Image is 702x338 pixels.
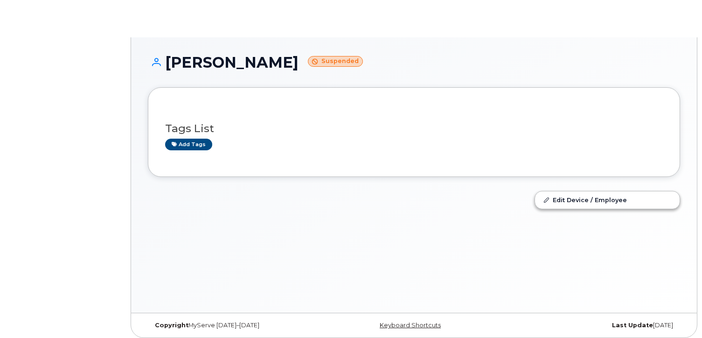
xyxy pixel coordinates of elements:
small: Suspended [308,56,363,67]
div: [DATE] [503,322,680,329]
strong: Copyright [155,322,188,329]
a: Edit Device / Employee [535,191,680,208]
a: Keyboard Shortcuts [380,322,441,329]
h3: Tags List [165,123,663,134]
h1: [PERSON_NAME] [148,54,680,70]
strong: Last Update [612,322,653,329]
a: Add tags [165,139,212,150]
div: MyServe [DATE]–[DATE] [148,322,325,329]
